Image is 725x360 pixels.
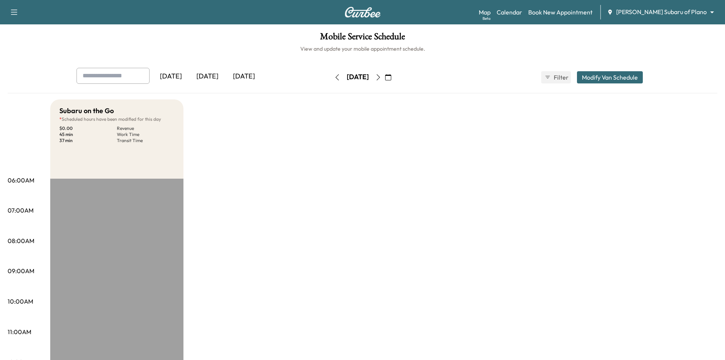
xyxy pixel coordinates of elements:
p: 08:00AM [8,236,34,245]
a: MapBeta [479,8,491,17]
span: Filter [554,73,567,82]
p: Revenue [117,125,174,131]
p: 10:00AM [8,297,33,306]
div: [DATE] [153,68,189,85]
h6: View and update your mobile appointment schedule. [8,45,717,53]
p: 09:00AM [8,266,34,275]
p: $ 0.00 [59,125,117,131]
h5: Subaru on the Go [59,106,114,116]
div: [DATE] [347,72,369,82]
img: Curbee Logo [344,7,381,18]
div: [DATE] [226,68,262,85]
p: 06:00AM [8,176,34,185]
a: Book New Appointment [528,8,593,17]
p: Scheduled hours have been modified for this day [59,116,174,122]
p: Transit Time [117,138,174,144]
span: [PERSON_NAME] Subaru of Plano [616,8,707,16]
h1: Mobile Service Schedule [8,32,717,45]
a: Calendar [497,8,522,17]
div: Beta [483,16,491,21]
button: Modify Van Schedule [577,71,643,83]
p: 11:00AM [8,327,31,336]
button: Filter [541,71,571,83]
p: 37 min [59,138,117,144]
div: [DATE] [189,68,226,85]
p: 07:00AM [8,206,33,215]
p: Work Time [117,131,174,138]
p: 45 min [59,131,117,138]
